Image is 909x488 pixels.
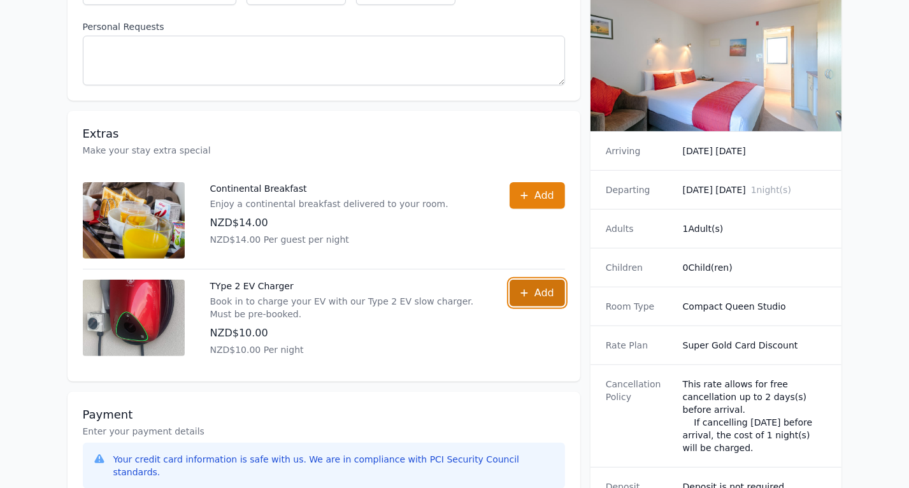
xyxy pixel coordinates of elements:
[683,183,827,196] dd: [DATE] [DATE]
[83,144,565,157] p: Make your stay extra special
[751,185,791,195] span: 1 night(s)
[683,378,827,454] div: This rate allows for free cancellation up to 2 days(s) before arrival. If cancelling [DATE] befor...
[606,145,673,157] dt: Arriving
[683,222,827,235] dd: 1 Adult(s)
[83,20,565,33] label: Personal Requests
[210,343,484,356] p: NZD$10.00 Per night
[113,453,555,478] div: Your credit card information is safe with us. We are in compliance with PCI Security Council stan...
[210,233,448,246] p: NZD$14.00 Per guest per night
[606,183,673,196] dt: Departing
[210,326,484,341] p: NZD$10.00
[606,300,673,313] dt: Room Type
[683,145,827,157] dd: [DATE] [DATE]
[683,339,827,352] dd: Super Gold Card Discount
[606,378,673,454] dt: Cancellation Policy
[510,280,565,306] button: Add
[210,182,448,195] p: Continental Breakfast
[83,182,185,259] img: Continental Breakfast
[606,339,673,352] dt: Rate Plan
[210,295,484,320] p: Book in to charge your EV with our Type 2 EV slow charger. Must be pre-booked.
[83,407,565,422] h3: Payment
[210,215,448,231] p: NZD$14.00
[83,126,565,141] h3: Extras
[510,182,565,209] button: Add
[83,425,565,438] p: Enter your payment details
[606,261,673,274] dt: Children
[83,280,185,356] img: TYpe 2 EV Charger
[683,300,827,313] dd: Compact Queen Studio
[210,280,484,292] p: TYpe 2 EV Charger
[534,188,554,203] span: Add
[534,285,554,301] span: Add
[210,197,448,210] p: Enjoy a continental breakfast delivered to your room.
[683,261,827,274] dd: 0 Child(ren)
[606,222,673,235] dt: Adults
